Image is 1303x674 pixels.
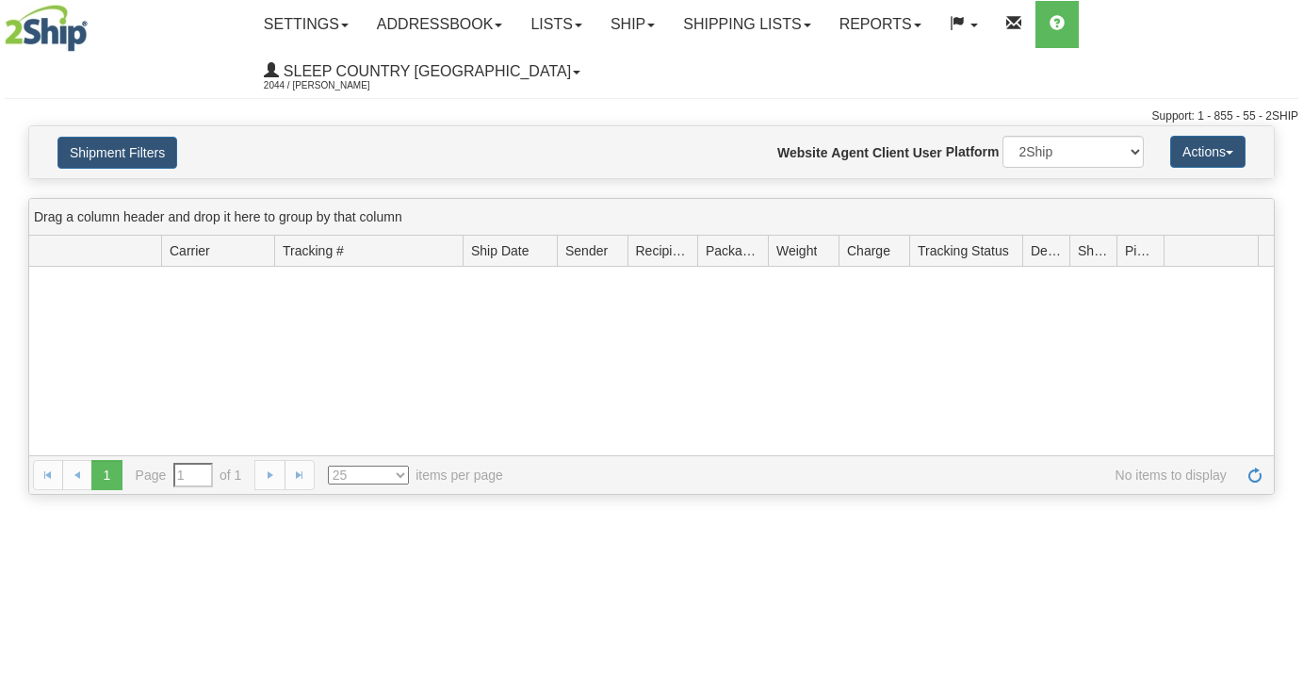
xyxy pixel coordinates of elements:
img: logo2044.jpg [5,5,88,52]
span: Pickup Status [1125,241,1156,260]
button: Shipment Filters [57,137,177,169]
a: Ship [596,1,669,48]
span: Ship Date [471,241,529,260]
a: Sleep Country [GEOGRAPHIC_DATA] 2044 / [PERSON_NAME] [250,48,594,95]
a: Refresh [1240,460,1270,490]
label: User [913,143,942,162]
label: Client [872,143,909,162]
span: Sleep Country [GEOGRAPHIC_DATA] [279,63,571,79]
span: Recipient [636,241,691,260]
span: Carrier [170,241,210,260]
span: items per page [328,466,503,485]
span: No items to display [529,466,1227,485]
div: Support: 1 - 855 - 55 - 2SHIP [5,108,1298,124]
span: Weight [776,241,817,260]
span: 1 [91,460,122,490]
span: 2044 / [PERSON_NAME] [264,76,405,95]
a: Settings [250,1,363,48]
span: Shipment Issues [1078,241,1109,260]
span: Charge [847,241,890,260]
label: Agent [831,143,869,162]
a: Reports [825,1,936,48]
span: Sender [565,241,608,260]
a: Lists [516,1,595,48]
label: Platform [946,142,1000,161]
span: Delivery Status [1031,241,1062,260]
span: Page of 1 [136,463,242,487]
label: Website [777,143,827,162]
div: grid grouping header [29,199,1274,236]
a: Addressbook [363,1,517,48]
span: Tracking Status [918,241,1009,260]
span: Tracking # [283,241,344,260]
button: Actions [1170,136,1246,168]
a: Shipping lists [669,1,824,48]
span: Packages [706,241,760,260]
